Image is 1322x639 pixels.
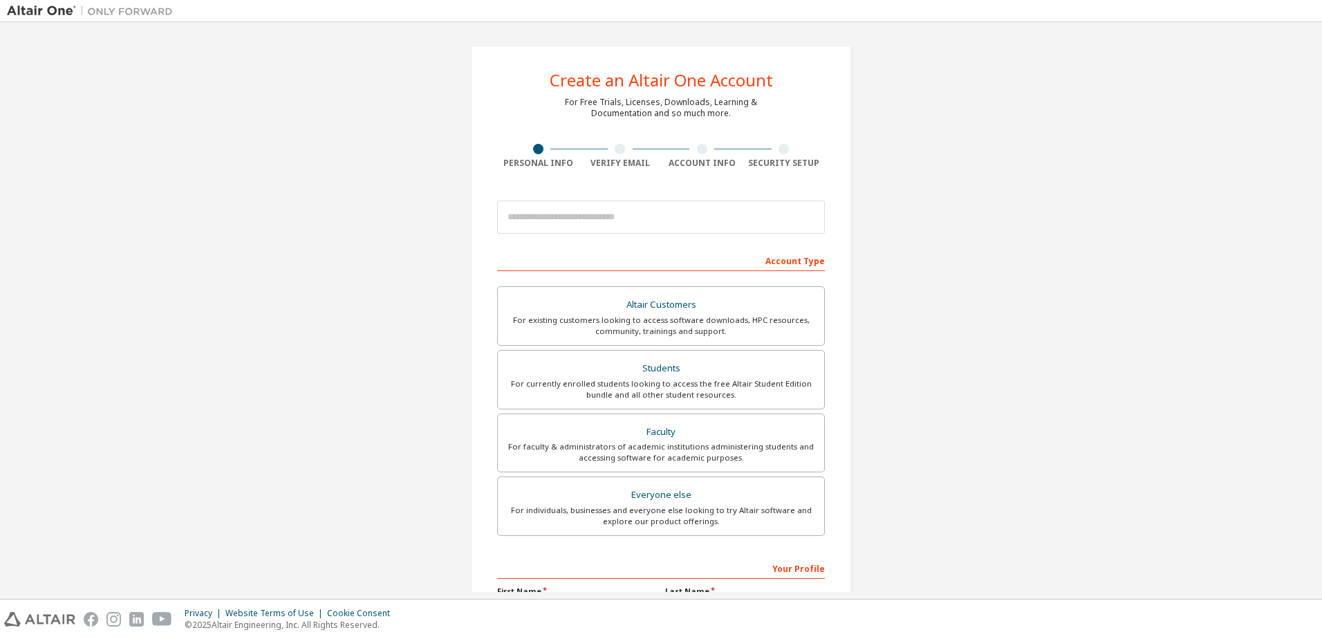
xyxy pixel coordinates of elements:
div: For existing customers looking to access software downloads, HPC resources, community, trainings ... [506,315,816,337]
div: For Free Trials, Licenses, Downloads, Learning & Documentation and so much more. [565,97,757,119]
div: Account Info [661,158,743,169]
img: linkedin.svg [129,612,144,627]
div: Create an Altair One Account [550,72,773,89]
div: Students [506,359,816,378]
img: Altair One [7,4,180,18]
div: Your Profile [497,557,825,579]
div: Account Type [497,249,825,271]
div: Security Setup [743,158,826,169]
img: instagram.svg [106,612,121,627]
label: First Name [497,586,657,597]
p: © 2025 Altair Engineering, Inc. All Rights Reserved. [185,619,398,631]
div: Everyone else [506,485,816,505]
div: Website Terms of Use [225,608,327,619]
div: Verify Email [579,158,662,169]
img: facebook.svg [84,612,98,627]
div: Privacy [185,608,225,619]
div: For currently enrolled students looking to access the free Altair Student Edition bundle and all ... [506,378,816,400]
div: For faculty & administrators of academic institutions administering students and accessing softwa... [506,441,816,463]
div: Faculty [506,423,816,442]
div: Personal Info [497,158,579,169]
div: For individuals, businesses and everyone else looking to try Altair software and explore our prod... [506,505,816,527]
img: youtube.svg [152,612,172,627]
div: Cookie Consent [327,608,398,619]
img: altair_logo.svg [4,612,75,627]
div: Altair Customers [506,295,816,315]
label: Last Name [665,586,825,597]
